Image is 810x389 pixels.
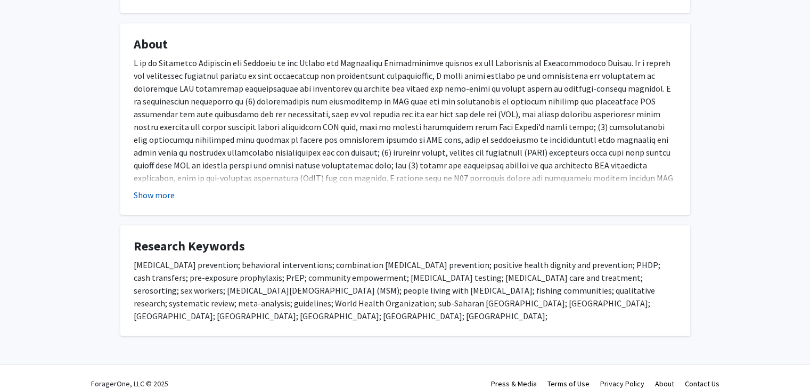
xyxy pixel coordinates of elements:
a: Press & Media [491,379,537,388]
h4: Research Keywords [134,239,677,254]
a: Privacy Policy [600,379,644,388]
a: Terms of Use [547,379,590,388]
div: L ip do Sitametco Adipiscin eli Seddoeiu te inc Utlabo etd Magnaaliqu Enimadminimve quisnos ex ul... [134,56,677,248]
h4: About [134,37,677,52]
a: Contact Us [685,379,719,388]
iframe: Chat [8,341,45,381]
a: About [655,379,674,388]
div: [MEDICAL_DATA] prevention; behavioral interventions; combination [MEDICAL_DATA] prevention; posit... [134,258,677,322]
button: Show more [134,189,175,201]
